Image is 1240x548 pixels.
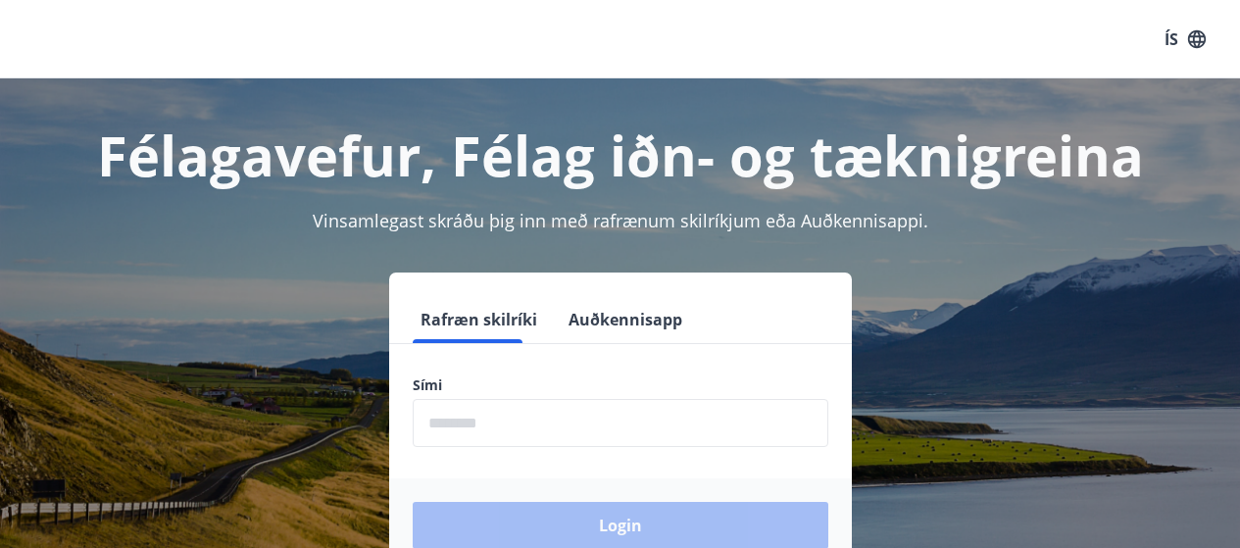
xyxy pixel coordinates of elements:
[1154,22,1216,57] button: ÍS
[413,296,545,343] button: Rafræn skilríki
[561,296,690,343] button: Auðkennisapp
[24,118,1216,192] h1: Félagavefur, Félag iðn- og tæknigreina
[413,375,828,395] label: Sími
[313,209,928,232] span: Vinsamlegast skráðu þig inn með rafrænum skilríkjum eða Auðkennisappi.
